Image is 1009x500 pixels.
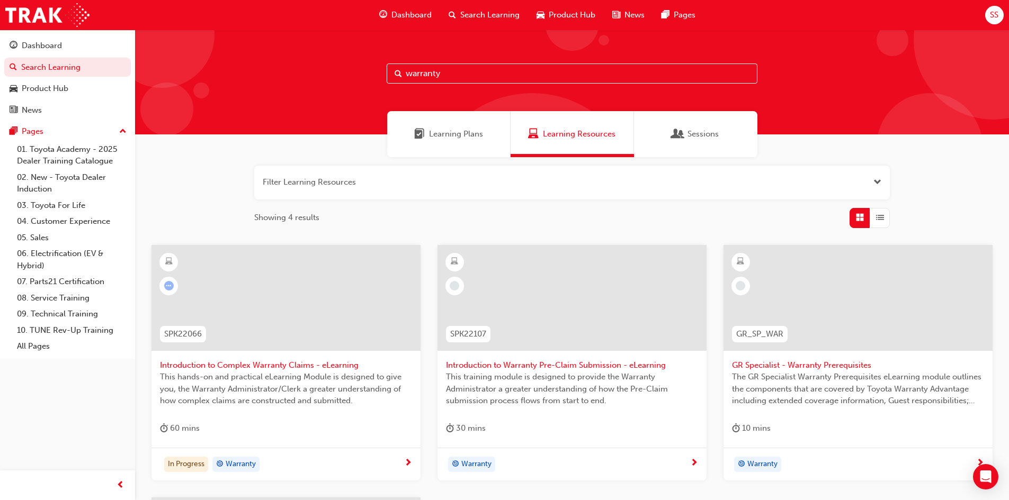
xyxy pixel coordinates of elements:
[738,458,745,471] span: target-icon
[13,246,131,274] a: 06. Electrification (EV & Hybrid)
[446,422,454,435] span: duration-icon
[13,338,131,354] a: All Pages
[446,422,486,435] div: 30 mins
[604,4,653,26] a: news-iconNews
[873,176,881,188] button: Open the filter
[737,255,744,269] span: learningResourceType_ELEARNING-icon
[511,111,634,157] a: Learning ResourcesLearning Resources
[450,328,486,340] span: SPK22107
[460,9,520,21] span: Search Learning
[736,281,745,290] span: learningRecordVerb_NONE-icon
[446,359,698,371] span: Introduction to Warranty Pre-Claim Submission - eLearning
[724,245,993,481] a: GR_SP_WARGR Specialist - Warranty PrerequisitesThe GR Specialist Warranty Prerequisites eLearning...
[164,281,174,290] span: learningRecordVerb_ATTEMPT-icon
[22,40,62,52] div: Dashboard
[732,422,771,435] div: 10 mins
[13,322,131,339] a: 10. TUNE Rev-Up Training
[732,359,984,371] span: GR Specialist - Warranty Prerequisites
[387,63,757,84] input: Search...
[4,79,131,98] a: Product Hub
[160,422,200,435] div: 60 mins
[976,459,984,468] span: next-icon
[451,255,458,269] span: learningResourceType_ELEARNING-icon
[13,230,131,246] a: 05. Sales
[690,459,698,468] span: next-icon
[165,255,173,269] span: learningResourceType_ELEARNING-icon
[4,101,131,120] a: News
[391,9,432,21] span: Dashboard
[653,4,704,26] a: pages-iconPages
[13,197,131,214] a: 03. Toyota For Life
[4,34,131,122] button: DashboardSearch LearningProduct HubNews
[226,458,256,470] span: Warranty
[13,306,131,322] a: 09. Technical Training
[973,464,998,489] div: Open Intercom Messenger
[624,9,645,21] span: News
[429,128,483,140] span: Learning Plans
[395,68,402,80] span: Search
[985,6,1004,24] button: SS
[856,212,864,224] span: Grid
[371,4,440,26] a: guage-iconDashboard
[528,128,539,140] span: Learning Resources
[732,371,984,407] span: The GR Specialist Warranty Prerequisites eLearning module outlines the components that are covere...
[449,8,456,22] span: search-icon
[4,36,131,56] a: Dashboard
[10,127,17,137] span: pages-icon
[22,104,42,116] div: News
[379,8,387,22] span: guage-icon
[634,111,757,157] a: SessionsSessions
[4,122,131,141] button: Pages
[440,4,528,26] a: search-iconSearch Learning
[160,371,412,407] span: This hands-on and practical eLearning Module is designed to give you, the Warranty Administrator/...
[528,4,604,26] a: car-iconProduct Hub
[404,459,412,468] span: next-icon
[387,111,511,157] a: Learning PlansLearning Plans
[461,458,492,470] span: Warranty
[13,274,131,290] a: 07. Parts21 Certification
[543,128,615,140] span: Learning Resources
[549,9,595,21] span: Product Hub
[151,245,421,481] a: SPK22066Introduction to Complex Warranty Claims - eLearningThis hands-on and practical eLearning ...
[450,281,459,290] span: learningRecordVerb_NONE-icon
[687,128,719,140] span: Sessions
[119,125,127,139] span: up-icon
[22,83,68,95] div: Product Hub
[612,8,620,22] span: news-icon
[732,422,740,435] span: duration-icon
[22,125,43,138] div: Pages
[5,3,90,27] img: Trak
[736,328,783,340] span: GR_SP_WAR
[216,458,224,471] span: target-icon
[414,128,425,140] span: Learning Plans
[13,141,131,169] a: 01. Toyota Academy - 2025 Dealer Training Catalogue
[160,359,412,371] span: Introduction to Complex Warranty Claims - eLearning
[662,8,669,22] span: pages-icon
[13,213,131,230] a: 04. Customer Experience
[747,458,778,470] span: Warranty
[990,9,998,21] span: SS
[10,106,17,115] span: news-icon
[437,245,707,481] a: SPK22107Introduction to Warranty Pre-Claim Submission - eLearningThis training module is designed...
[13,290,131,306] a: 08. Service Training
[446,371,698,407] span: This training module is designed to provide the Warranty Administrator a greater understanding of...
[10,63,17,72] span: search-icon
[13,169,131,197] a: 02. New - Toyota Dealer Induction
[164,328,202,340] span: SPK22066
[10,41,17,51] span: guage-icon
[876,212,884,224] span: List
[674,9,695,21] span: Pages
[160,422,168,435] span: duration-icon
[254,212,319,224] span: Showing 4 results
[452,458,459,471] span: target-icon
[10,84,17,94] span: car-icon
[117,479,124,492] span: prev-icon
[4,58,131,77] a: Search Learning
[164,457,208,472] div: In Progress
[537,8,544,22] span: car-icon
[673,128,683,140] span: Sessions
